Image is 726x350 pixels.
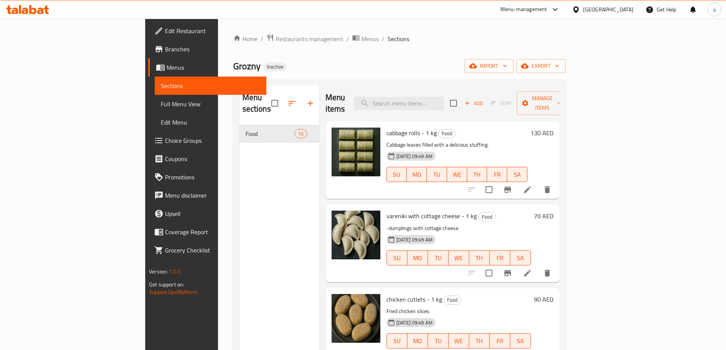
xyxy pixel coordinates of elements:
span: SA [513,336,528,347]
span: Sort sections [283,94,301,112]
p: -dumplings with cottage cheese [386,224,531,233]
button: Add [462,97,486,109]
img: cabbage rolls - 1 kg [332,128,380,176]
li: / [382,34,385,43]
a: Edit Restaurant [148,22,266,40]
a: Upsell [148,205,266,223]
span: Food [444,296,461,304]
span: Select to update [481,182,497,198]
span: Restaurants management [276,34,343,43]
span: [DATE] 09:49 AM [393,236,436,243]
span: Add item [462,97,486,109]
span: TU [430,169,444,180]
span: FR [493,253,507,264]
input: search [354,97,444,110]
span: Promotions [165,173,260,182]
button: WE [449,250,469,265]
span: Edit Restaurant [165,26,260,35]
button: TH [469,333,490,348]
p: Fried chicken slices [386,307,531,316]
button: SU [386,250,407,265]
span: a [713,5,716,14]
span: [DATE] 09:49 AM [393,153,436,160]
button: import [465,59,513,73]
button: Add section [301,94,319,112]
h2: Menu items [325,92,345,115]
button: FR [487,167,507,182]
span: Select section first [486,97,517,109]
button: SA [510,333,531,348]
span: Version: [149,267,168,276]
span: SA [513,253,528,264]
a: Support.OpsPlatform [149,287,197,297]
span: Choice Groups [165,136,260,145]
a: Edit menu item [523,268,532,278]
button: TU [428,333,449,348]
button: SU [386,167,407,182]
button: FR [490,250,510,265]
button: MO [407,167,427,182]
span: TU [431,253,446,264]
span: FR [490,169,504,180]
span: 10 [295,130,306,137]
span: export [522,61,559,71]
button: MO [407,250,428,265]
button: SA [510,250,531,265]
a: Menus [148,58,266,77]
a: Grocery Checklist [148,241,266,259]
button: export [516,59,566,73]
button: SA [507,167,527,182]
a: Restaurants management [266,34,343,44]
h6: 90 AED [534,294,553,305]
span: Menus [167,63,260,72]
div: [GEOGRAPHIC_DATA] [583,5,633,14]
button: delete [538,181,556,199]
h6: 70 AED [534,211,553,221]
span: Branches [165,45,260,54]
a: Promotions [148,168,266,186]
button: TU [427,167,447,182]
span: cabbage rolls - 1 kg [386,127,437,139]
span: Coverage Report [165,227,260,237]
span: vareniki with cottage cheese - 1 kg [386,210,477,222]
span: [DATE] 09:49 AM [393,319,436,326]
div: Menu-management [500,5,547,14]
a: Edit Menu [155,113,266,131]
div: Food [438,129,456,138]
span: Sections [161,81,260,90]
img: vareniki with cottage cheese - 1 kg [332,211,380,259]
a: Choice Groups [148,131,266,150]
span: Select to update [481,265,497,281]
span: Sections [388,34,409,43]
button: Branch-specific-item [498,264,517,282]
span: Select section [446,95,462,111]
button: WE [447,167,467,182]
span: Add [463,99,484,108]
p: Cabbage leaves filled with a delicious stuffing. [386,140,527,150]
li: / [346,34,349,43]
span: Get support on: [149,280,184,289]
span: chicken cutlets - 1 kg [386,294,442,305]
span: TH [470,169,484,180]
span: WE [450,169,464,180]
nav: breadcrumb [233,34,566,44]
a: Coupons [148,150,266,168]
button: MO [407,333,428,348]
span: SU [390,253,404,264]
nav: Menu sections [239,121,319,146]
span: TH [472,336,487,347]
button: delete [538,264,556,282]
span: Full Menu View [161,99,260,109]
span: WE [452,336,466,347]
button: TH [467,167,487,182]
span: FR [493,336,507,347]
span: Upsell [165,209,260,218]
div: Food [478,212,496,221]
button: Branch-specific-item [498,181,517,199]
button: TH [469,250,490,265]
span: Select all sections [267,95,283,111]
button: FR [490,333,510,348]
span: Manage items [523,94,562,113]
a: Menu disclaimer [148,186,266,205]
